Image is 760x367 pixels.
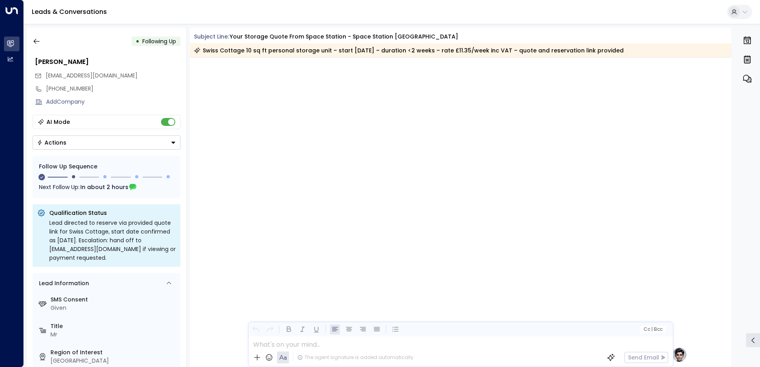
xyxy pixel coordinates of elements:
[46,71,138,79] span: [EMAIL_ADDRESS][DOMAIN_NAME]
[640,326,665,333] button: Cc|Bcc
[50,357,177,365] div: [GEOGRAPHIC_DATA]
[33,135,180,150] button: Actions
[32,7,107,16] a: Leads & Conversations
[35,57,180,67] div: [PERSON_NAME]
[46,71,138,80] span: madhukirankannan1@gmail.com
[194,46,624,54] div: Swiss Cottage 10 sq ft personal storage unit – start [DATE] – duration <2 weeks – rate £11.35/wee...
[50,296,177,304] label: SMS Consent
[643,326,662,332] span: Cc Bcc
[251,325,261,334] button: Undo
[265,325,275,334] button: Redo
[49,218,176,262] div: Lead directed to reserve via provided quote link for Swiss Cottage, start date confirmed as [DATE...
[230,33,458,41] div: Your storage quote from Space Station - Space Station [GEOGRAPHIC_DATA]
[37,139,66,146] div: Actions
[36,279,89,288] div: Lead Information
[50,322,177,330] label: Title
[80,183,128,191] span: In about 2 hours
[46,85,180,93] div: [PHONE_NUMBER]
[50,304,177,312] div: Given
[33,135,180,150] div: Button group with a nested menu
[671,347,687,363] img: profile-logo.png
[39,183,174,191] div: Next Follow Up:
[39,162,174,171] div: Follow Up Sequence
[136,34,140,48] div: •
[50,348,177,357] label: Region of Interest
[194,33,229,41] span: Subject Line:
[46,98,180,106] div: AddCompany
[47,118,70,126] div: AI Mode
[49,209,176,217] p: Qualification Status
[651,326,653,332] span: |
[142,37,176,45] span: Following Up
[297,354,413,361] div: The agent signature is added automatically
[50,330,177,339] div: Mr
